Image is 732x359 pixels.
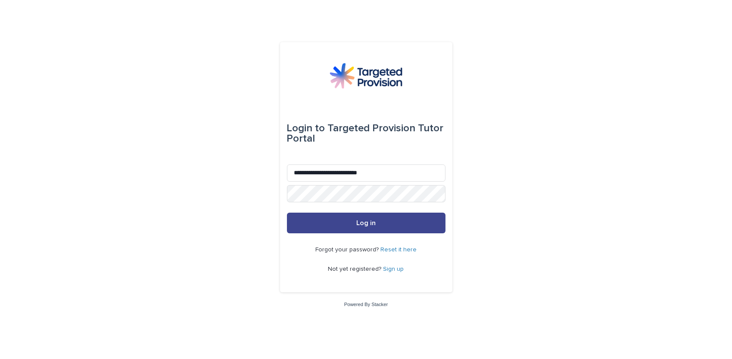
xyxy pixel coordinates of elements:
div: Targeted Provision Tutor Portal [287,116,445,151]
img: M5nRWzHhSzIhMunXDL62 [330,63,402,89]
span: Log in [356,220,376,226]
a: Sign up [383,266,404,272]
button: Log in [287,213,445,233]
span: Not yet registered? [328,266,383,272]
a: Reset it here [380,247,417,253]
a: Powered By Stacker [344,302,388,307]
span: Login to [287,123,325,133]
span: Forgot your password? [315,247,380,253]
